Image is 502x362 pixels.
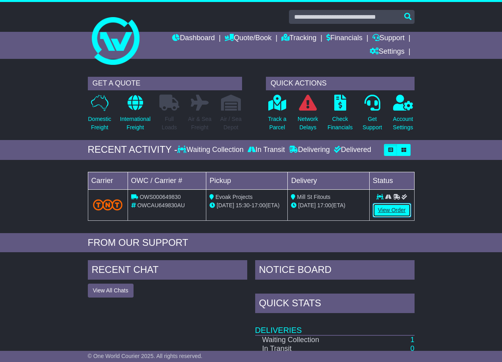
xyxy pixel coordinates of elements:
div: (ETA) [291,201,366,210]
a: 1 [410,336,414,344]
img: TNT_Domestic.png [93,199,123,210]
a: View Order [373,203,411,217]
td: Carrier [88,172,128,189]
a: AccountSettings [393,94,414,136]
p: Check Financials [328,115,353,132]
a: Tracking [281,32,316,45]
a: Track aParcel [267,94,287,136]
p: Air / Sea Depot [220,115,242,132]
div: Quick Stats [255,294,415,315]
p: Full Loads [159,115,179,132]
td: Pickup [206,172,288,189]
span: 17:00 [252,202,266,208]
span: OWS000649830 [140,194,181,200]
p: Account Settings [393,115,413,132]
div: Delivering [287,146,332,154]
div: Waiting Collection [177,146,245,154]
span: [DATE] [298,202,316,208]
div: RECENT ACTIVITY - [88,144,178,156]
p: Domestic Freight [88,115,111,132]
div: QUICK ACTIONS [266,77,415,90]
a: InternationalFreight [120,94,151,136]
td: Status [369,172,414,189]
a: 0 [410,344,414,352]
p: Get Support [362,115,382,132]
td: Deliveries [255,315,415,335]
td: OWC / Carrier # [128,172,206,189]
a: CheckFinancials [327,94,353,136]
a: Financials [326,32,362,45]
span: 17:00 [317,202,331,208]
a: NetworkDelays [297,94,318,136]
p: Air & Sea Freight [188,115,211,132]
button: View All Chats [88,284,134,298]
span: Evoak Projects [215,194,252,200]
span: Mill St Fitouts [297,194,330,200]
a: GetSupport [362,94,382,136]
a: Support [372,32,405,45]
span: OWCAU649830AU [137,202,185,208]
div: FROM OUR SUPPORT [88,237,415,249]
span: © One World Courier 2025. All rights reserved. [88,353,203,359]
a: DomesticFreight [88,94,112,136]
div: - (ETA) [209,201,284,210]
a: Dashboard [172,32,215,45]
p: Network Delays [298,115,318,132]
a: Quote/Book [225,32,271,45]
span: 15:30 [236,202,250,208]
div: NOTICE BOARD [255,260,415,282]
td: In Transit [255,344,371,353]
span: [DATE] [217,202,234,208]
p: Track a Parcel [268,115,286,132]
div: RECENT CHAT [88,260,247,282]
td: Waiting Collection [255,335,371,344]
td: Delivery [288,172,369,189]
div: Delivered [332,146,371,154]
div: In Transit [246,146,287,154]
p: International Freight [120,115,151,132]
div: GET A QUOTE [88,77,242,90]
a: Settings [370,45,405,59]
